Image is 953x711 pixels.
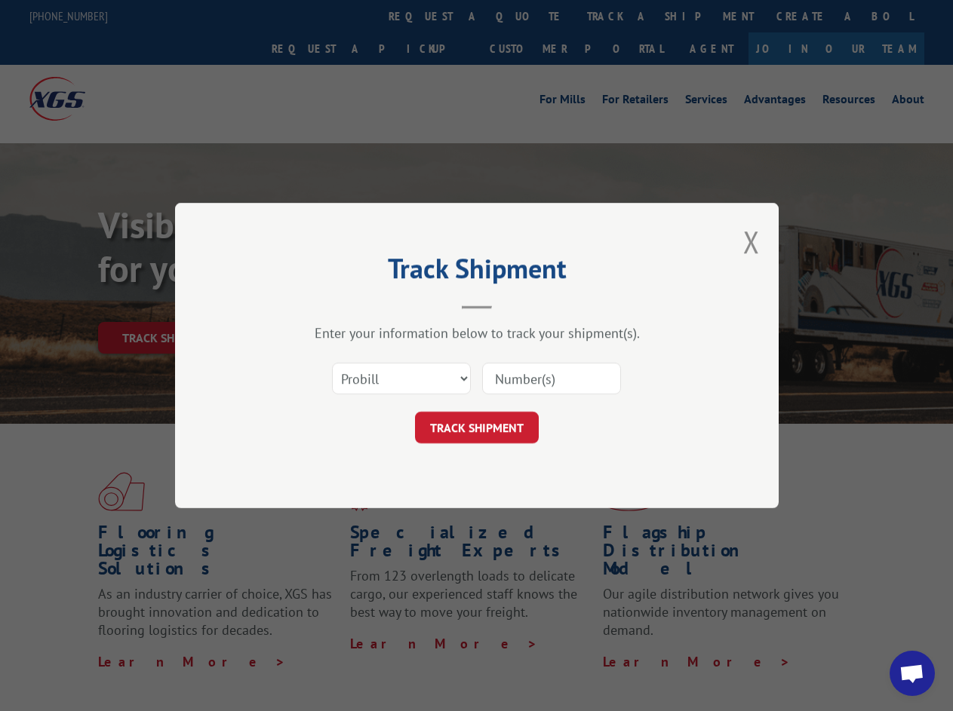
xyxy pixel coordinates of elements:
h2: Track Shipment [251,258,703,287]
button: Close modal [743,222,760,262]
div: Open chat [890,651,935,696]
div: Enter your information below to track your shipment(s). [251,324,703,342]
button: TRACK SHIPMENT [415,412,539,443]
input: Number(s) [482,363,621,394]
